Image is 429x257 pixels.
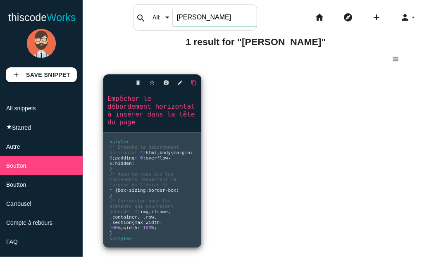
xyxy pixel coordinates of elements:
a: view_list [385,51,408,66]
a: Empêcher le débordement horizontal à insérer dans la tête du page [103,94,201,127]
span: width [146,220,160,225]
span: : [160,220,162,225]
span: max [135,220,143,225]
span: ; [112,155,115,161]
span: x [110,161,112,166]
span: section [112,220,132,225]
span: overflow [146,155,168,161]
i: add [372,4,381,31]
span: , [137,214,140,220]
i: person [400,4,410,31]
span: Autre [6,143,20,150]
span: iframe [151,209,168,214]
span: , [154,214,157,220]
span: { [171,150,174,155]
span: container [112,214,138,220]
span: } [110,193,112,198]
span: } [110,231,112,236]
i: content_copy [191,75,197,90]
span: sizing [129,188,145,193]
span: - [168,155,171,161]
span: html [146,150,157,155]
span: { [115,188,118,193]
span: : [146,188,149,193]
span: </style> [110,236,132,241]
a: delete [129,75,141,90]
span: /* Assurez-vous que les conteneurs respectent la largeur de l'écran */ [110,171,179,188]
span: ; [176,188,179,193]
span: Boutton [6,162,26,169]
span: Carrousel [6,200,31,207]
span: : [112,161,115,166]
span: . [110,214,112,220]
span: row [146,214,154,220]
b: 1 result for "[PERSON_NAME]" [186,36,326,47]
span: , [148,209,151,214]
span: FAQ [6,238,18,245]
i: add [12,67,20,82]
img: man-5.png [27,29,56,58]
span: border [148,188,165,193]
a: Star snippet [143,75,155,90]
span: /* Correction pour les éléments qui pourraient déborder */ [110,198,176,214]
span: { [132,220,135,225]
a: edit [171,75,183,90]
span: - [143,220,146,225]
a: Copy to Clipboard [185,75,197,90]
i: home [315,4,324,31]
span: Works [47,12,76,23]
span: - [126,188,129,193]
i: photo_camera [163,75,169,90]
i: star_border [149,75,155,90]
span: , [168,209,171,214]
span: . [143,214,146,220]
span: /* Empêche le débordement horizontal */ [110,145,182,155]
button: search [133,5,148,30]
i: search [136,5,146,31]
span: margin [174,150,190,155]
span: . [110,220,112,225]
span: 0 [110,155,112,161]
span: 0 [140,155,143,161]
i: view_list [392,52,399,66]
span: 100 [143,225,151,231]
i: explore [343,4,353,31]
span: ; [132,161,135,166]
a: thiscodeWorks [8,4,76,31]
span: ; [143,155,146,161]
a: photo_camera [157,75,169,90]
span: - [165,188,168,193]
span: width [124,225,138,231]
span: hidden [115,161,132,166]
span: : [137,225,140,231]
span: %; [118,225,123,231]
i: arrow_drop_down [410,4,417,31]
span: padding [115,155,135,161]
i: star [6,124,12,130]
span: 100 [110,225,118,231]
span: img [140,209,148,214]
span: Boutton [6,181,26,188]
span: : [135,155,138,161]
span: body [160,150,171,155]
i: delete [135,75,141,90]
i: edit [177,75,183,90]
span: <style> [110,139,129,145]
span: box [118,188,126,193]
span: Compte à rebours [6,219,52,226]
span: , [157,150,160,155]
span: %; [151,225,157,231]
span: : [190,150,193,155]
span: } [110,166,112,171]
a: addSave Snippet [6,67,77,82]
b: Save Snippet [26,71,70,78]
span: box [168,188,176,193]
input: Search my snippets [173,9,257,26]
span: Starred [12,124,31,131]
span: All snippets [6,105,36,112]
